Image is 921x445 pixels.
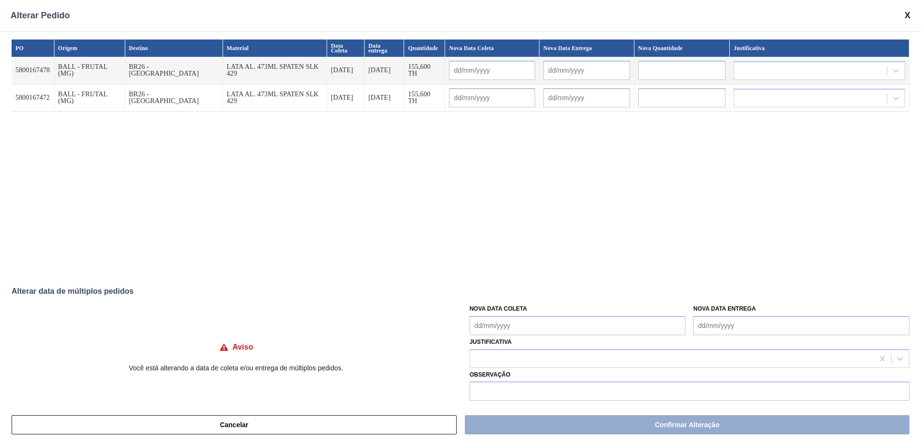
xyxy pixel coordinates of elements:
[11,11,70,21] span: Alterar Pedido
[543,88,630,107] input: dd/mm/yyyy
[449,61,535,80] input: dd/mm/yyyy
[543,61,630,80] input: dd/mm/yyyy
[233,343,253,352] h4: Aviso
[327,57,365,84] td: [DATE]
[470,316,686,335] input: dd/mm/yyyy
[12,39,54,57] th: PO
[12,364,460,372] p: Você está alterando a data de coleta e/ou entrega de múltiplos pedidos.
[470,305,527,312] label: Nova Data Coleta
[404,39,445,57] th: Quantidade
[327,39,365,57] th: Data Coleta
[693,316,909,335] input: dd/mm/yyyy
[365,57,404,84] td: [DATE]
[223,39,327,57] th: Material
[449,88,535,107] input: dd/mm/yyyy
[404,84,445,112] td: 155,600 TH
[470,368,909,382] label: Observação
[12,84,54,112] td: 5800167472
[12,415,457,434] button: Cancelar
[404,57,445,84] td: 155,600 TH
[470,339,512,345] label: Justificativa
[365,84,404,112] td: [DATE]
[54,39,125,57] th: Origem
[445,39,539,57] th: Nova Data Coleta
[223,84,327,112] td: LATA AL. 473ML SPATEN SLK 429
[125,57,223,84] td: BR26 - [GEOGRAPHIC_DATA]
[223,57,327,84] td: LATA AL. 473ML SPATEN SLK 429
[327,84,365,112] td: [DATE]
[125,39,223,57] th: Destino
[365,39,404,57] th: Data entrega
[539,39,634,57] th: Nova Data Entrega
[125,84,223,112] td: BR26 - [GEOGRAPHIC_DATA]
[54,84,125,112] td: BALL - FRUTAL (MG)
[693,305,756,312] label: Nova Data Entrega
[634,39,730,57] th: Nova Quantidade
[54,57,125,84] td: BALL - FRUTAL (MG)
[12,287,909,296] div: Alterar data de múltiplos pedidos
[730,39,909,57] th: Justificativa
[12,57,54,84] td: 5800167478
